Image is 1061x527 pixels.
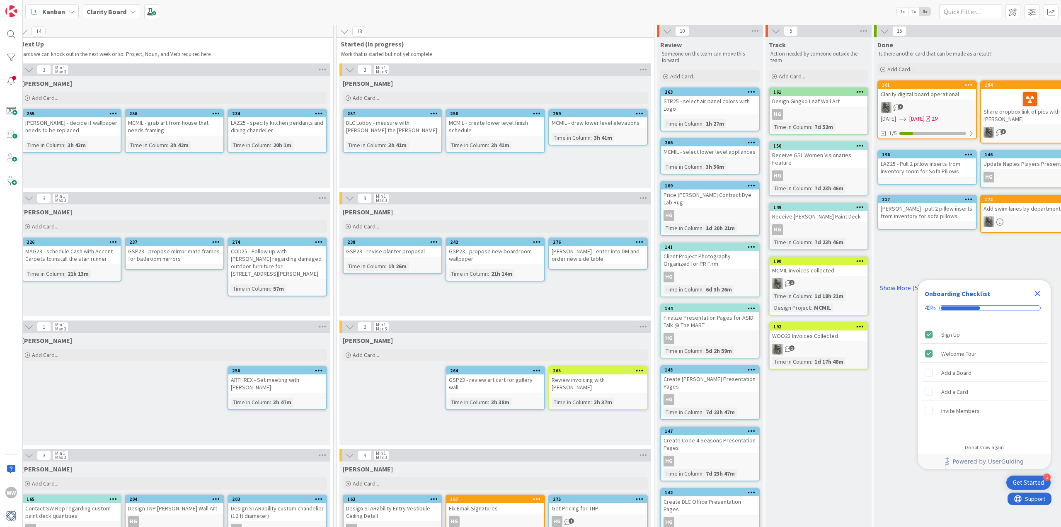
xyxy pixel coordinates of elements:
[811,238,812,247] span: :
[228,110,326,117] div: 234
[270,141,271,150] span: :
[882,82,976,88] div: 101
[878,196,976,221] div: 217[PERSON_NAME] - pull 2 pillow inserts from inventory for sofa pillows
[489,269,514,278] div: 21h 14m
[812,303,833,312] div: MCMIL
[918,322,1051,439] div: Checklist items
[770,88,867,107] div: 161Design Gingko Leaf Wall Art
[661,305,759,330] div: 144Finalize Presentation Pages for ASID Talk @ The MART
[22,109,121,153] a: 255[PERSON_NAME] - decide if wallpaper needs to be replacedTime in Column:3h 43m
[1000,129,1006,134] span: 1
[789,345,795,351] span: 1
[489,398,511,407] div: 3h 38m
[32,351,58,359] span: Add Card...
[228,110,326,136] div: 234LAZ25 - specify kitchen pendants and dining chandelier
[769,257,868,316] a: 190MCMIL invoices collectedPATime in Column:1d 18h 21mDesign Project:MCMIL
[773,258,867,264] div: 190
[770,323,867,341] div: 192WOO23 Invoices Collected
[449,269,488,278] div: Time in Column
[27,239,121,245] div: 226
[228,246,326,279] div: COD25 - Follow up with [PERSON_NAME] regarding damaged outdoor furniture for [STREET_ADDRESS][PER...
[769,141,868,196] a: 150Receive GSL Women Visionaries FeatureHGTime in Column:7d 23h 46m
[665,367,759,373] div: 148
[770,265,867,276] div: MCMIL invoices collected
[664,223,702,233] div: Time in Column
[664,119,702,128] div: Time in Column
[812,184,845,193] div: 7d 23h 46m
[489,141,511,150] div: 3h 41m
[271,141,293,150] div: 20h 1m
[878,102,976,113] div: PA
[228,366,327,410] a: 250ARTHREX - Set meeting with [PERSON_NAME]Time in Column:3h 47m
[353,94,379,102] span: Add Card...
[64,141,65,150] span: :
[128,141,167,150] div: Time in Column
[770,330,867,341] div: WOO23 Invoices Collected
[921,402,1047,420] div: Invite Members is incomplete.
[232,111,326,117] div: 234
[812,238,845,247] div: 7d 23h 46m
[446,366,545,410] a: 264GSP23 - review art cart for gallery wallTime in Column:3h 38m
[386,262,409,271] div: 1h 26m
[270,398,271,407] span: :
[346,141,385,150] div: Time in Column
[789,280,795,285] span: 1
[661,146,759,157] div: MCMIL - select lower level appliances
[664,162,702,171] div: Time in Column
[665,183,759,189] div: 169
[770,278,867,289] div: PA
[661,182,759,208] div: 169Price [PERSON_NAME] Contract Dye Lab Rug
[23,246,121,264] div: MAG23 - schedule Cash with Accent Carpets to install the stair runner
[385,141,386,150] span: :
[983,216,994,227] img: PA
[811,357,812,366] span: :
[552,133,591,142] div: Time in Column
[812,122,835,131] div: 7d 52m
[232,368,326,374] div: 250
[548,109,648,146] a: 259MCMIL - draw lower level elevationsTime in Column:3h 41m
[702,119,704,128] span: :
[877,80,977,139] a: 101Clarity digital board operationalPA[DATE][DATE]2M1/5
[664,210,674,221] div: HG
[661,374,759,392] div: Create [PERSON_NAME] Presentation Pages
[549,110,647,117] div: 259
[23,238,121,246] div: 226
[881,114,896,123] span: [DATE]
[941,330,960,340] div: Sign Up
[446,110,544,117] div: 258
[664,333,674,344] div: HG
[770,88,867,96] div: 161
[231,284,270,293] div: Time in Column
[660,243,760,297] a: 141Client Project Photography Organized for PR FirmHGTime in Column:6d 3h 26m
[446,117,544,136] div: MCMIL - create lower level finish schedule
[126,246,223,264] div: GSP23 - propose mirror mate frames for bathroom mirrors
[228,117,326,136] div: LAZ25 - specify kitchen pendants and dining chandelier
[878,158,976,177] div: LAZ25 - Pull 2 pillow inserts from inventory room for Sofa Pillows
[549,238,647,246] div: 276
[773,324,867,330] div: 192
[702,408,704,417] span: :
[42,7,65,17] span: Kanban
[664,285,702,294] div: Time in Column
[344,110,441,117] div: 257
[704,162,726,171] div: 3h 36m
[592,398,614,407] div: 3h 37m
[661,243,759,251] div: 141
[702,346,704,355] span: :
[770,96,867,107] div: Design Gingko Leaf Wall Art
[125,109,224,153] a: 256MCMIL - grab art from house that needs framingTime in Column:3h 42m
[878,81,976,100] div: 101Clarity digital board operational
[488,141,489,150] span: :
[228,238,326,246] div: 274
[450,239,544,245] div: 242
[878,89,976,100] div: Clarity digital board operational
[661,305,759,312] div: 144
[811,303,812,312] span: :
[25,269,64,278] div: Time in Column
[25,141,64,150] div: Time in Column
[704,408,737,417] div: 7d 23h 47m
[270,284,271,293] span: :
[661,88,759,96] div: 263
[346,262,385,271] div: Time in Column
[126,110,223,117] div: 256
